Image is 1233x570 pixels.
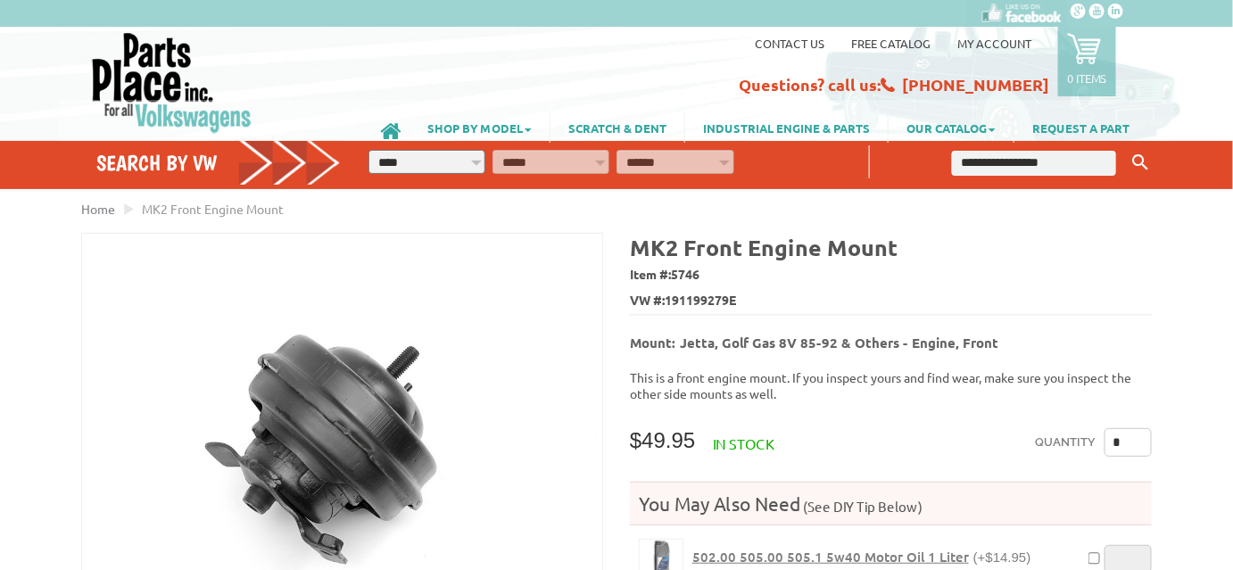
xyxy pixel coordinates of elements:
[755,36,824,51] a: Contact us
[1035,428,1096,457] label: Quantity
[1058,27,1116,96] a: 0 items
[630,334,998,351] b: Mount: Jetta, Golf Gas 8V 85-92 & Others - Engine, Front
[800,498,923,515] span: (See DIY Tip Below)
[1014,112,1147,143] a: REQUEST A PART
[630,428,695,452] span: $49.95
[410,112,550,143] a: SHOP BY MODEL
[1067,70,1107,86] p: 0 items
[550,112,684,143] a: SCRATCH & DENT
[630,288,1152,314] span: VW #:
[851,36,931,51] a: Free Catalog
[630,233,898,261] b: MK2 Front Engine Mount
[692,549,1031,566] a: 502.00 505.00 505.1 5w40 Motor Oil 1 Liter(+$14.95)
[671,266,699,282] span: 5746
[630,262,1152,288] span: Item #:
[692,548,969,566] span: 502.00 505.00 505.1 5w40 Motor Oil 1 Liter
[630,492,1152,516] h4: You May Also Need
[96,150,341,176] h4: Search by VW
[889,112,1014,143] a: OUR CATALOG
[1128,148,1154,178] button: Keyword Search
[713,434,774,452] span: In stock
[665,291,736,310] span: 191199279E
[90,31,253,134] img: Parts Place Inc!
[957,36,1031,51] a: My Account
[81,201,115,217] a: Home
[685,112,888,143] a: INDUSTRIAL ENGINE & PARTS
[630,369,1152,401] p: This is a front engine mount. If you inspect yours and find wear, make sure you inspect the other...
[973,549,1031,565] span: (+$14.95)
[142,201,284,217] span: MK2 Front Engine Mount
